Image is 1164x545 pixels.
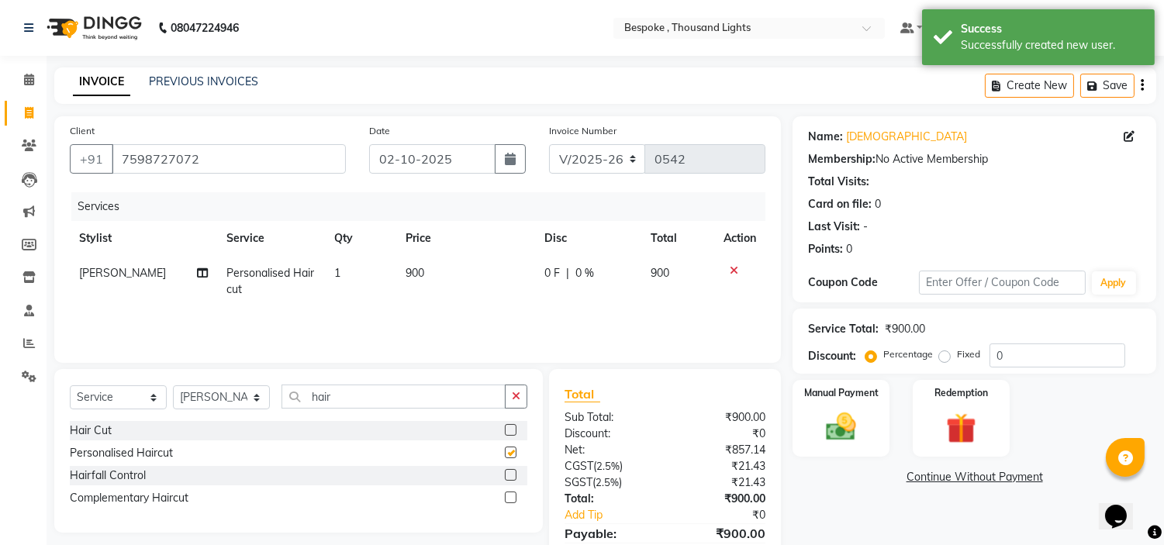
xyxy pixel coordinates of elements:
[985,74,1074,98] button: Create New
[934,386,988,400] label: Redemption
[553,474,665,491] div: ( )
[665,409,778,426] div: ₹900.00
[808,174,869,190] div: Total Visits:
[40,6,146,50] img: logo
[808,241,843,257] div: Points:
[71,192,777,221] div: Services
[218,221,326,256] th: Service
[875,196,881,212] div: 0
[565,459,593,473] span: CGST
[937,409,986,447] img: _gift.svg
[808,151,1141,167] div: No Active Membership
[665,524,778,543] div: ₹900.00
[1092,271,1136,295] button: Apply
[714,221,765,256] th: Action
[553,507,684,523] a: Add Tip
[846,129,967,145] a: [DEMOGRAPHIC_DATA]
[112,144,346,174] input: Search by Name/Mobile/Email/Code
[282,385,506,409] input: Search or Scan
[846,241,852,257] div: 0
[665,491,778,507] div: ₹900.00
[544,265,560,281] span: 0 F
[808,219,860,235] div: Last Visit:
[665,458,778,474] div: ₹21.43
[70,467,146,484] div: Hairfall Control
[334,266,340,280] span: 1
[566,265,569,281] span: |
[665,474,778,491] div: ₹21.43
[70,445,173,461] div: Personalised Haircut
[70,124,95,138] label: Client
[575,265,594,281] span: 0 %
[406,266,424,280] span: 900
[651,266,670,280] span: 900
[553,458,665,474] div: ( )
[808,196,872,212] div: Card on file:
[596,460,620,472] span: 2.5%
[808,129,843,145] div: Name:
[565,386,600,402] span: Total
[553,442,665,458] div: Net:
[549,124,617,138] label: Invoice Number
[70,490,188,506] div: Complementary Haircut
[961,37,1143,53] div: Successfully created new user.
[808,321,879,337] div: Service Total:
[808,348,856,364] div: Discount:
[1099,483,1148,529] iframe: chat widget
[863,219,868,235] div: -
[961,21,1143,37] div: Success
[171,6,239,50] b: 08047224946
[1080,74,1135,98] button: Save
[325,221,396,256] th: Qty
[369,124,390,138] label: Date
[808,274,919,291] div: Coupon Code
[796,469,1153,485] a: Continue Without Payment
[535,221,641,256] th: Disc
[817,409,865,444] img: _cash.svg
[73,68,130,96] a: INVOICE
[596,476,619,488] span: 2.5%
[642,221,715,256] th: Total
[565,475,592,489] span: SGST
[227,266,315,296] span: Personalised Haircut
[553,524,665,543] div: Payable:
[70,221,218,256] th: Stylist
[684,507,778,523] div: ₹0
[149,74,258,88] a: PREVIOUS INVOICES
[553,426,665,442] div: Discount:
[919,271,1085,295] input: Enter Offer / Coupon Code
[804,386,879,400] label: Manual Payment
[70,144,113,174] button: +91
[553,491,665,507] div: Total:
[885,321,925,337] div: ₹900.00
[70,423,112,439] div: Hair Cut
[396,221,535,256] th: Price
[883,347,933,361] label: Percentage
[553,409,665,426] div: Sub Total:
[957,347,980,361] label: Fixed
[665,442,778,458] div: ₹857.14
[79,266,166,280] span: [PERSON_NAME]
[808,151,876,167] div: Membership:
[665,426,778,442] div: ₹0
